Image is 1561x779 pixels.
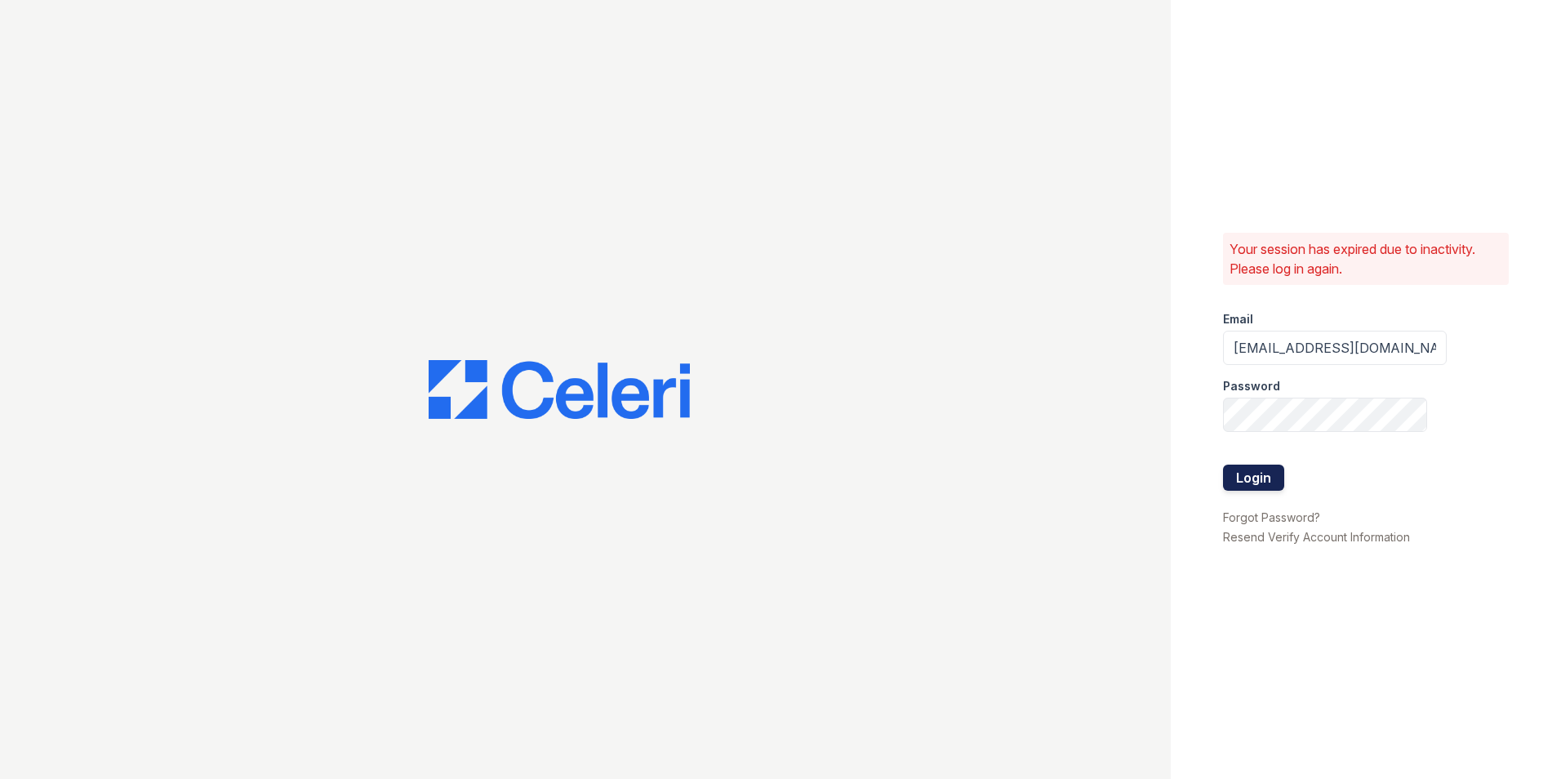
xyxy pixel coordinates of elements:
[1223,378,1280,394] label: Password
[1223,465,1284,491] button: Login
[1223,530,1410,544] a: Resend Verify Account Information
[429,360,690,419] img: CE_Logo_Blue-a8612792a0a2168367f1c8372b55b34899dd931a85d93a1a3d3e32e68fde9ad4.png
[1223,510,1320,524] a: Forgot Password?
[1223,311,1253,327] label: Email
[1230,239,1502,278] p: Your session has expired due to inactivity. Please log in again.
